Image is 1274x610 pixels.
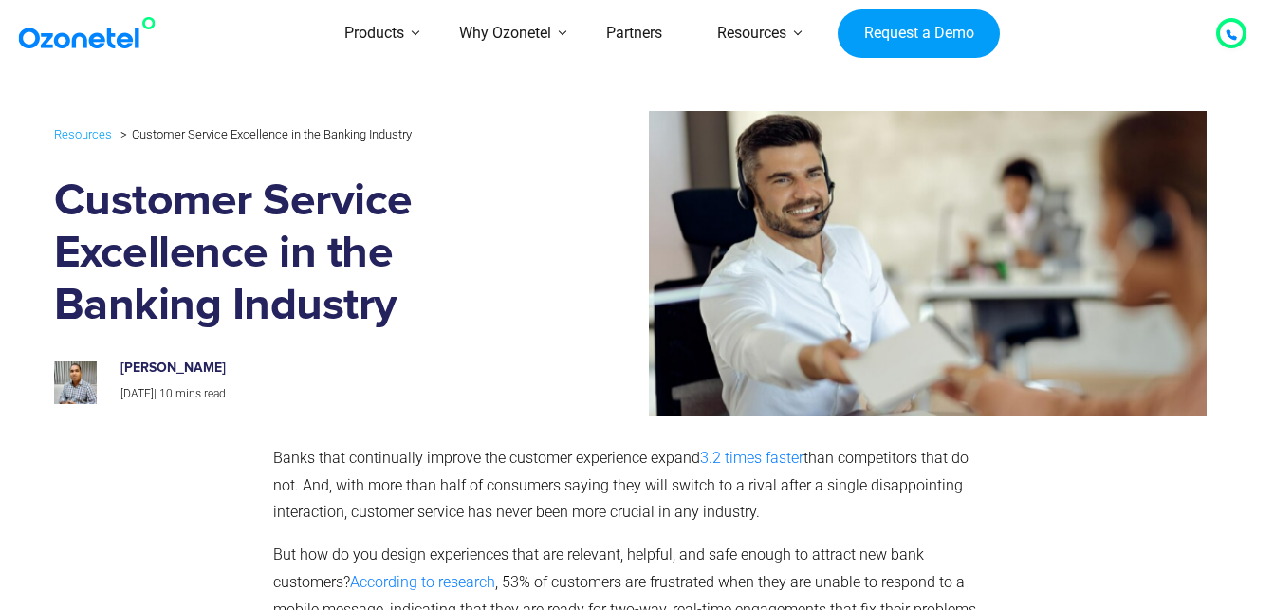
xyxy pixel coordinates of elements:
[54,361,97,404] img: prashanth-kancherla_avatar-200x200.jpeg
[116,122,412,146] li: Customer Service Excellence in the Banking Industry
[120,384,521,405] p: |
[273,545,924,591] span: But how do you design experiences that are relevant, helpful, and safe enough to attract new bank...
[159,387,173,400] span: 10
[175,387,226,400] span: mins read
[350,573,495,591] a: According to research
[120,360,521,377] h6: [PERSON_NAME]
[54,176,541,332] h1: Customer Service Excellence in the Banking Industry
[273,449,700,467] span: Banks that continually improve the customer experience expand
[700,449,803,467] a: 3.2 times faster
[273,449,969,522] span: than competitors that do not. And, with more than half of consumers saying they will switch to a ...
[838,9,1000,59] a: Request a Demo
[120,387,154,400] span: [DATE]
[54,123,112,145] a: Resources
